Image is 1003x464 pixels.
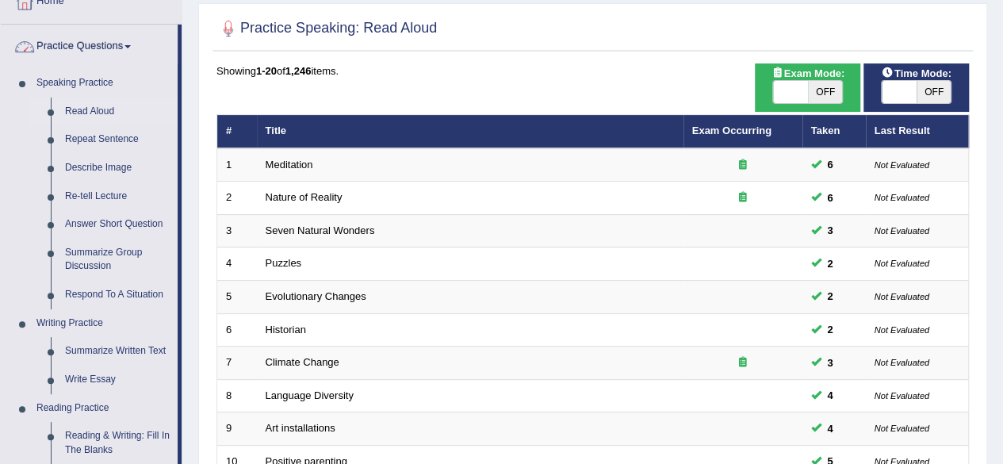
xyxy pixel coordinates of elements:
[29,394,178,423] a: Reading Practice
[216,63,969,79] div: Showing of items.
[866,115,969,148] th: Last Result
[802,115,866,148] th: Taken
[875,391,929,401] small: Not Evaluated
[58,125,178,154] a: Repeat Sentence
[821,255,840,272] span: You can still take this question
[58,281,178,309] a: Respond To A Situation
[821,420,840,437] span: You can still take this question
[29,69,178,98] a: Speaking Practice
[917,81,951,103] span: OFF
[692,355,794,370] div: Exam occurring question
[821,156,840,173] span: You can still take this question
[821,288,840,305] span: You can still take this question
[765,65,851,82] span: Exam Mode:
[58,154,178,182] a: Describe Image
[217,182,257,215] td: 2
[266,191,343,203] a: Nature of Reality
[266,290,366,302] a: Evolutionary Changes
[58,239,178,281] a: Summarize Group Discussion
[217,214,257,247] td: 3
[266,324,306,336] a: Historian
[755,63,860,112] div: Show exams occurring in exams
[1,25,178,64] a: Practice Questions
[285,65,312,77] b: 1,246
[821,222,840,239] span: You can still take this question
[217,148,257,182] td: 1
[875,292,929,301] small: Not Evaluated
[217,115,257,148] th: #
[821,387,840,404] span: You can still take this question
[58,98,178,126] a: Read Aloud
[217,247,257,281] td: 4
[692,158,794,173] div: Exam occurring question
[821,190,840,206] span: You can still take this question
[875,193,929,202] small: Not Evaluated
[266,389,354,401] a: Language Diversity
[217,313,257,347] td: 6
[875,65,958,82] span: Time Mode:
[217,412,257,446] td: 9
[217,347,257,380] td: 7
[217,379,257,412] td: 8
[256,65,277,77] b: 1-20
[821,321,840,338] span: You can still take this question
[58,337,178,366] a: Summarize Written Text
[808,81,843,103] span: OFF
[29,309,178,338] a: Writing Practice
[58,422,178,464] a: Reading & Writing: Fill In The Blanks
[692,125,771,136] a: Exam Occurring
[875,160,929,170] small: Not Evaluated
[217,281,257,314] td: 5
[58,182,178,211] a: Re-tell Lecture
[58,210,178,239] a: Answer Short Question
[875,226,929,236] small: Not Evaluated
[216,17,437,40] h2: Practice Speaking: Read Aloud
[58,366,178,394] a: Write Essay
[266,356,339,368] a: Climate Change
[266,159,313,171] a: Meditation
[875,358,929,367] small: Not Evaluated
[266,224,375,236] a: Seven Natural Wonders
[692,190,794,205] div: Exam occurring question
[266,422,335,434] a: Art installations
[821,355,840,371] span: You can still take this question
[875,424,929,433] small: Not Evaluated
[875,325,929,335] small: Not Evaluated
[257,115,683,148] th: Title
[875,259,929,268] small: Not Evaluated
[266,257,302,269] a: Puzzles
